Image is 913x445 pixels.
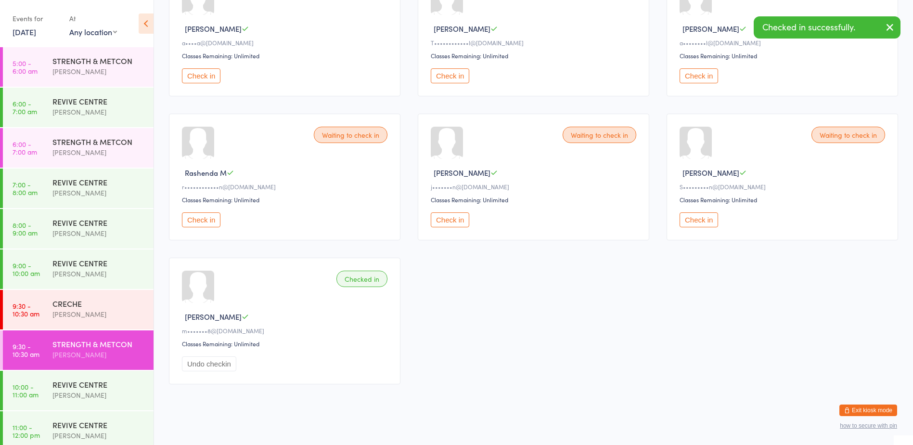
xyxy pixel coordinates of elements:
[52,96,145,106] div: REVIVE CENTRE
[182,327,390,335] div: m•••••••8@[DOMAIN_NAME]
[3,330,154,370] a: 9:30 -10:30 amSTRENGTH & METCON[PERSON_NAME]
[13,140,37,156] time: 6:00 - 7:00 am
[3,47,154,87] a: 5:00 -6:00 amSTRENGTH & METCON[PERSON_NAME]
[13,59,38,75] time: 5:00 - 6:00 am
[13,342,39,358] time: 9:30 - 10:30 am
[69,11,117,26] div: At
[52,268,145,279] div: [PERSON_NAME]
[680,39,888,47] div: a••••••••l@[DOMAIN_NAME]
[13,11,60,26] div: Events for
[13,262,40,277] time: 9:00 - 10:00 am
[3,88,154,127] a: 6:00 -7:00 amREVIVE CENTRE[PERSON_NAME]
[431,196,639,204] div: Classes Remaining: Unlimited
[13,302,39,317] time: 9:30 - 10:30 am
[431,68,469,83] button: Check in
[52,66,145,77] div: [PERSON_NAME]
[3,209,154,249] a: 8:00 -9:00 amREVIVE CENTRE[PERSON_NAME]
[431,212,469,227] button: Check in
[680,183,888,191] div: S•••••••••n@[DOMAIN_NAME]
[52,379,145,390] div: REVIVE CENTRE
[182,212,220,227] button: Check in
[13,423,40,439] time: 11:00 - 12:00 pm
[52,106,145,118] div: [PERSON_NAME]
[680,68,718,83] button: Check in
[52,147,145,158] div: [PERSON_NAME]
[52,228,145,239] div: [PERSON_NAME]
[314,127,387,143] div: Waiting to check in
[3,128,154,168] a: 6:00 -7:00 amSTRENGTH & METCON[PERSON_NAME]
[3,290,154,329] a: 9:30 -10:30 amCRECHE[PERSON_NAME]
[52,258,145,268] div: REVIVE CENTRE
[185,24,242,34] span: [PERSON_NAME]
[185,312,242,322] span: [PERSON_NAME]
[52,136,145,147] div: STRENGTH & METCON
[13,383,39,398] time: 10:00 - 11:00 am
[52,419,145,430] div: REVIVE CENTRE
[3,371,154,410] a: 10:00 -11:00 amREVIVE CENTRE[PERSON_NAME]
[680,212,718,227] button: Check in
[431,183,639,191] div: j•••••••n@[DOMAIN_NAME]
[682,168,739,178] span: [PERSON_NAME]
[682,24,739,34] span: [PERSON_NAME]
[182,52,390,60] div: Classes Remaining: Unlimited
[182,196,390,204] div: Classes Remaining: Unlimited
[52,390,145,401] div: [PERSON_NAME]
[52,430,145,441] div: [PERSON_NAME]
[52,177,145,187] div: REVIVE CENTRE
[336,271,387,287] div: Checked in
[182,39,390,47] div: a••••a@[DOMAIN_NAME]
[840,422,897,429] button: how to secure with pin
[185,168,227,178] span: Rashenda M
[13,26,36,37] a: [DATE]
[434,168,490,178] span: [PERSON_NAME]
[431,39,639,47] div: T••••••••••••l@[DOMAIN_NAME]
[182,68,220,83] button: Check in
[52,309,145,320] div: [PERSON_NAME]
[563,127,636,143] div: Waiting to check in
[3,169,154,208] a: 7:00 -8:00 amREVIVE CENTRE[PERSON_NAME]
[13,221,38,236] time: 8:00 - 9:00 am
[182,356,236,371] button: Undo checkin
[13,181,38,196] time: 7:00 - 8:00 am
[680,52,888,60] div: Classes Remaining: Unlimited
[52,55,145,66] div: STRENGTH & METCON
[52,217,145,228] div: REVIVE CENTRE
[52,298,145,309] div: CRECHE
[52,187,145,198] div: [PERSON_NAME]
[3,249,154,289] a: 9:00 -10:00 amREVIVE CENTRE[PERSON_NAME]
[431,52,639,60] div: Classes Remaining: Unlimited
[680,196,888,204] div: Classes Remaining: Unlimited
[811,127,885,143] div: Waiting to check in
[754,16,900,39] div: Checked in successfully.
[52,349,145,360] div: [PERSON_NAME]
[182,340,390,348] div: Classes Remaining: Unlimited
[434,24,490,34] span: [PERSON_NAME]
[13,100,37,115] time: 6:00 - 7:00 am
[839,405,897,416] button: Exit kiosk mode
[182,183,390,191] div: r••••••••••••n@[DOMAIN_NAME]
[69,26,117,37] div: Any location
[52,339,145,349] div: STRENGTH & METCON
